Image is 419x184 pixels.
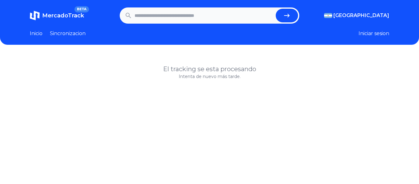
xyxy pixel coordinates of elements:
a: Inicio [30,30,42,37]
img: MercadoTrack [30,11,40,21]
img: Argentina [324,13,332,18]
button: Iniciar sesion [359,30,389,37]
a: Sincronizacion [50,30,86,37]
span: BETA [74,6,89,12]
a: MercadoTrackBETA [30,11,84,21]
span: MercadoTrack [42,12,84,19]
h1: El tracking se esta procesando [30,65,389,73]
span: [GEOGRAPHIC_DATA] [333,12,389,19]
button: [GEOGRAPHIC_DATA] [324,12,389,19]
p: Intenta de nuevo más tarde. [30,73,389,80]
